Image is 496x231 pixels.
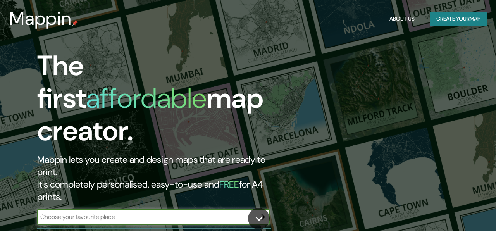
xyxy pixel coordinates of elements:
[430,12,487,26] button: Create yourmap
[219,178,239,190] h5: FREE
[37,212,254,221] input: Choose your favourite place
[72,20,78,26] img: mappin-pin
[86,80,207,116] h1: affordable
[37,50,285,153] h1: The first map creator.
[386,12,418,26] button: About Us
[9,8,72,29] h3: Mappin
[37,153,285,203] h2: Mappin lets you create and design maps that are ready to print. It's completely personalised, eas...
